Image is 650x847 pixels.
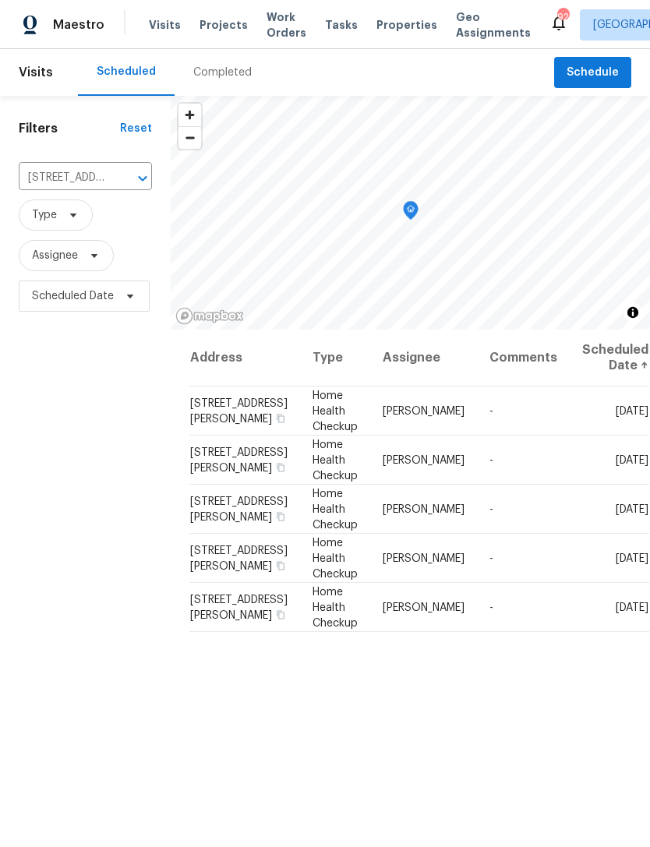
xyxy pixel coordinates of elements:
span: - [489,503,493,514]
span: Home Health Checkup [313,390,358,432]
div: Map marker [403,201,419,225]
span: [PERSON_NAME] [383,602,465,612]
button: Open [132,168,154,189]
span: Scheduled Date [32,288,114,304]
span: [STREET_ADDRESS][PERSON_NAME] [190,594,288,620]
span: Home Health Checkup [313,439,358,481]
span: Maestro [53,17,104,33]
span: Home Health Checkup [313,537,358,579]
button: Copy Address [274,607,288,621]
span: [STREET_ADDRESS][PERSON_NAME] [190,545,288,571]
span: [PERSON_NAME] [383,454,465,465]
span: - [489,454,493,465]
a: Mapbox homepage [175,307,244,325]
span: Type [32,207,57,223]
div: 92 [557,9,568,25]
th: Address [189,330,300,386]
div: Reset [120,121,152,136]
span: [DATE] [616,503,648,514]
span: Home Health Checkup [313,488,358,530]
span: Assignee [32,248,78,263]
span: Visits [19,55,53,90]
button: Copy Address [274,411,288,425]
span: Tasks [325,19,358,30]
th: Assignee [370,330,477,386]
span: [DATE] [616,454,648,465]
span: Home Health Checkup [313,586,358,628]
span: Geo Assignments [456,9,531,41]
span: [PERSON_NAME] [383,405,465,416]
span: [DATE] [616,405,648,416]
button: Schedule [554,57,631,89]
div: Scheduled [97,64,156,79]
span: Visits [149,17,181,33]
span: [STREET_ADDRESS][PERSON_NAME] [190,496,288,522]
input: Search for an address... [19,166,108,190]
span: Toggle attribution [628,304,638,321]
span: - [489,552,493,563]
th: Type [300,330,370,386]
span: Schedule [567,63,619,83]
span: [STREET_ADDRESS][PERSON_NAME] [190,446,288,473]
button: Copy Address [274,558,288,572]
span: - [489,602,493,612]
th: Scheduled Date ↑ [570,330,649,386]
span: [PERSON_NAME] [383,503,465,514]
div: Completed [193,65,252,80]
button: Copy Address [274,460,288,474]
span: Work Orders [267,9,306,41]
h1: Filters [19,121,120,136]
span: [DATE] [616,552,648,563]
span: Projects [200,17,248,33]
span: Zoom out [178,127,201,149]
button: Zoom out [178,126,201,149]
span: - [489,405,493,416]
button: Zoom in [178,104,201,126]
span: [PERSON_NAME] [383,552,465,563]
th: Comments [477,330,570,386]
span: [DATE] [616,602,648,612]
span: Properties [376,17,437,33]
span: [STREET_ADDRESS][PERSON_NAME] [190,397,288,424]
button: Copy Address [274,509,288,523]
button: Toggle attribution [624,303,642,322]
